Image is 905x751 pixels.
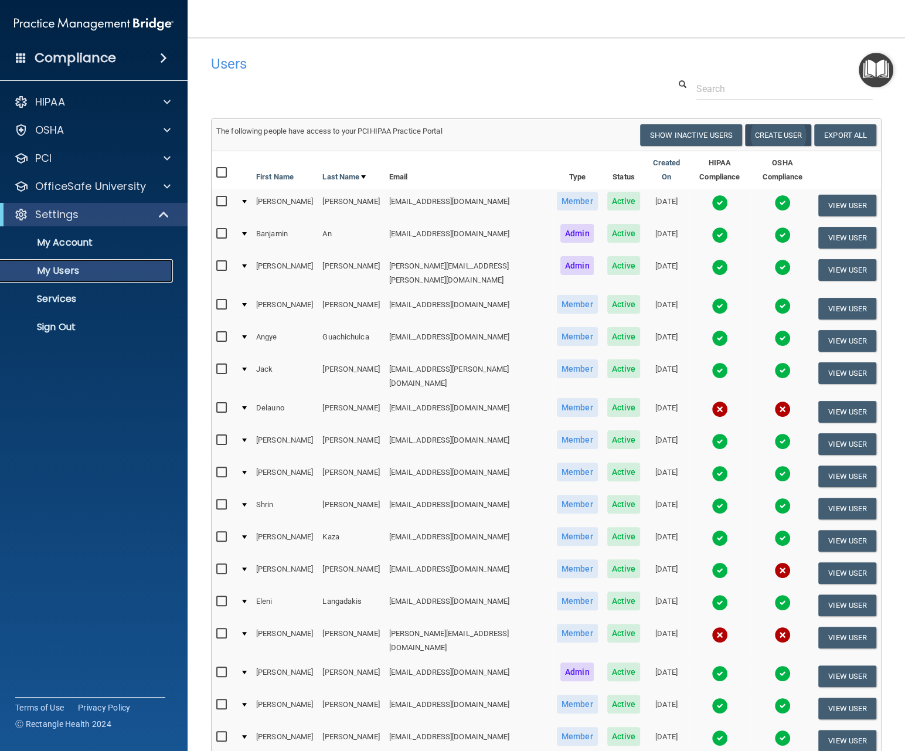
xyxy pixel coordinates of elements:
[774,594,791,611] img: tick.e7d51cea.svg
[318,396,384,428] td: [PERSON_NAME]
[385,222,552,254] td: [EMAIL_ADDRESS][DOMAIN_NAME]
[318,254,384,293] td: [PERSON_NAME]
[818,465,876,487] button: View User
[607,327,641,346] span: Active
[557,527,598,546] span: Member
[251,525,318,557] td: [PERSON_NAME]
[712,730,728,746] img: tick.e7d51cea.svg
[557,495,598,514] span: Member
[818,195,876,216] button: View User
[318,222,384,254] td: An
[15,718,111,730] span: Ⓒ Rectangle Health 2024
[774,195,791,211] img: tick.e7d51cea.svg
[607,624,641,643] span: Active
[607,359,641,378] span: Active
[318,492,384,525] td: [PERSON_NAME]
[712,562,728,579] img: tick.e7d51cea.svg
[712,498,728,514] img: tick.e7d51cea.svg
[78,702,131,713] a: Privacy Policy
[560,662,594,681] span: Admin
[818,298,876,320] button: View User
[251,222,318,254] td: Banjamin
[557,398,598,417] span: Member
[774,730,791,746] img: tick.e7d51cea.svg
[385,151,552,189] th: Email
[712,433,728,450] img: tick.e7d51cea.svg
[35,208,79,222] p: Settings
[712,227,728,243] img: tick.e7d51cea.svg
[712,627,728,643] img: cross.ca9f0e7f.svg
[251,460,318,492] td: [PERSON_NAME]
[251,357,318,396] td: Jack
[712,195,728,211] img: tick.e7d51cea.svg
[318,325,384,357] td: Guachichulca
[774,698,791,714] img: tick.e7d51cea.svg
[818,665,876,687] button: View User
[385,692,552,725] td: [EMAIL_ADDRESS][DOMAIN_NAME]
[607,592,641,610] span: Active
[774,362,791,379] img: tick.e7d51cea.svg
[818,330,876,352] button: View User
[818,433,876,455] button: View User
[560,256,594,275] span: Admin
[645,460,688,492] td: [DATE]
[688,151,751,189] th: HIPAA Compliance
[774,433,791,450] img: tick.e7d51cea.svg
[774,530,791,546] img: tick.e7d51cea.svg
[557,559,598,578] span: Member
[774,627,791,643] img: cross.ca9f0e7f.svg
[645,428,688,460] td: [DATE]
[385,293,552,325] td: [EMAIL_ADDRESS][DOMAIN_NAME]
[818,530,876,552] button: View User
[14,95,171,109] a: HIPAA
[557,295,598,314] span: Member
[645,189,688,222] td: [DATE]
[14,12,173,36] img: PMB logo
[607,695,641,713] span: Active
[385,460,552,492] td: [EMAIL_ADDRESS][DOMAIN_NAME]
[712,530,728,546] img: tick.e7d51cea.svg
[645,222,688,254] td: [DATE]
[607,256,641,275] span: Active
[818,362,876,384] button: View User
[607,295,641,314] span: Active
[35,123,64,137] p: OSHA
[385,589,552,621] td: [EMAIL_ADDRESS][DOMAIN_NAME]
[251,660,318,692] td: [PERSON_NAME]
[557,430,598,449] span: Member
[251,557,318,589] td: [PERSON_NAME]
[318,357,384,396] td: [PERSON_NAME]
[385,428,552,460] td: [EMAIL_ADDRESS][DOMAIN_NAME]
[712,665,728,682] img: tick.e7d51cea.svg
[35,50,116,66] h4: Compliance
[318,428,384,460] td: [PERSON_NAME]
[385,492,552,525] td: [EMAIL_ADDRESS][DOMAIN_NAME]
[774,665,791,682] img: tick.e7d51cea.svg
[640,124,742,146] button: Show Inactive Users
[8,237,168,249] p: My Account
[712,401,728,417] img: cross.ca9f0e7f.svg
[557,624,598,643] span: Member
[712,330,728,346] img: tick.e7d51cea.svg
[35,95,65,109] p: HIPAA
[818,562,876,584] button: View User
[818,698,876,719] button: View User
[712,259,728,276] img: tick.e7d51cea.svg
[251,692,318,725] td: [PERSON_NAME]
[645,492,688,525] td: [DATE]
[557,695,598,713] span: Member
[8,321,168,333] p: Sign Out
[557,463,598,481] span: Member
[774,227,791,243] img: tick.e7d51cea.svg
[818,259,876,281] button: View User
[211,56,595,72] h4: Users
[318,557,384,589] td: [PERSON_NAME]
[14,123,171,137] a: OSHA
[818,594,876,616] button: View User
[645,557,688,589] td: [DATE]
[318,189,384,222] td: [PERSON_NAME]
[251,621,318,660] td: [PERSON_NAME]
[385,357,552,396] td: [EMAIL_ADDRESS][PERSON_NAME][DOMAIN_NAME]
[560,224,594,243] span: Admin
[774,562,791,579] img: cross.ca9f0e7f.svg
